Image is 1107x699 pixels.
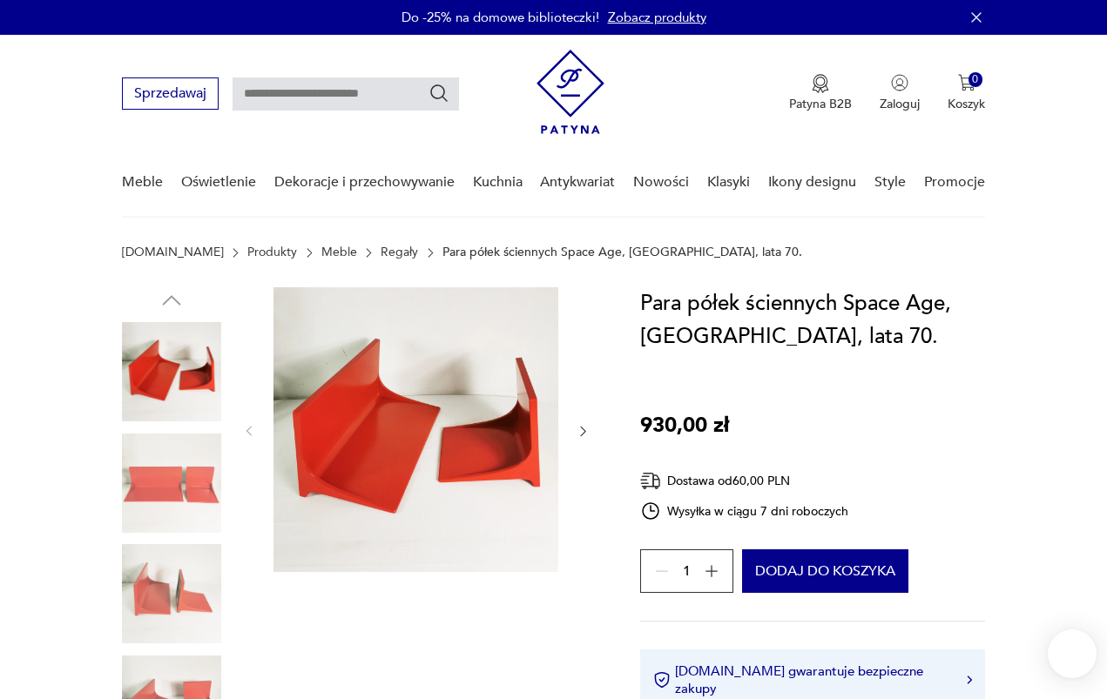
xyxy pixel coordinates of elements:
[789,74,852,112] button: Patyna B2B
[122,149,163,216] a: Meble
[122,245,224,259] a: [DOMAIN_NAME]
[891,74,908,91] img: Ikonka użytkownika
[122,89,219,101] a: Sprzedawaj
[789,74,852,112] a: Ikona medaluPatyna B2B
[122,544,221,643] img: Zdjęcie produktu Para półek ściennych Space Age, Niemcy, lata 70.
[969,72,983,87] div: 0
[640,287,986,353] h1: Para półek ściennych Space Age, [GEOGRAPHIC_DATA], lata 70.
[274,149,455,216] a: Dekoracje i przechowywanie
[768,149,856,216] a: Ikony designu
[122,77,219,110] button: Sprzedawaj
[880,96,920,112] p: Zaloguj
[948,96,985,112] p: Koszyk
[880,74,920,112] button: Zaloguj
[958,74,975,91] img: Ikona koszyka
[429,83,449,104] button: Szukaj
[321,245,357,259] a: Meble
[273,287,558,572] img: Zdjęcie produktu Para półek ściennych Space Age, Niemcy, lata 70.
[608,9,706,26] a: Zobacz produkty
[633,149,689,216] a: Nowości
[402,9,599,26] p: Do -25% na domowe biblioteczki!
[812,74,829,93] img: Ikona medalu
[653,662,973,697] button: [DOMAIN_NAME] gwarantuje bezpieczne zakupy
[540,149,615,216] a: Antykwariat
[640,470,661,492] img: Ikona dostawy
[473,149,523,216] a: Kuchnia
[122,434,221,533] img: Zdjęcie produktu Para półek ściennych Space Age, Niemcy, lata 70.
[247,245,297,259] a: Produkty
[381,245,418,259] a: Regały
[1048,629,1097,678] iframe: Smartsupp widget button
[640,501,849,521] div: Wysyłka w ciągu 7 dni roboczych
[181,149,256,216] a: Oświetlenie
[640,409,729,442] p: 930,00 zł
[653,671,671,689] img: Ikona certyfikatu
[924,149,985,216] a: Promocje
[967,675,972,684] img: Ikona strzałki w prawo
[707,149,750,216] a: Klasyki
[640,470,849,492] div: Dostawa od 60,00 PLN
[683,566,691,577] span: 1
[442,245,802,259] p: Para półek ściennych Space Age, [GEOGRAPHIC_DATA], lata 70.
[122,322,221,421] img: Zdjęcie produktu Para półek ściennych Space Age, Niemcy, lata 70.
[874,149,906,216] a: Style
[537,50,604,134] img: Patyna - sklep z meblami i dekoracjami vintage
[742,549,908,593] button: Dodaj do koszyka
[948,74,985,112] button: 0Koszyk
[789,96,852,112] p: Patyna B2B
